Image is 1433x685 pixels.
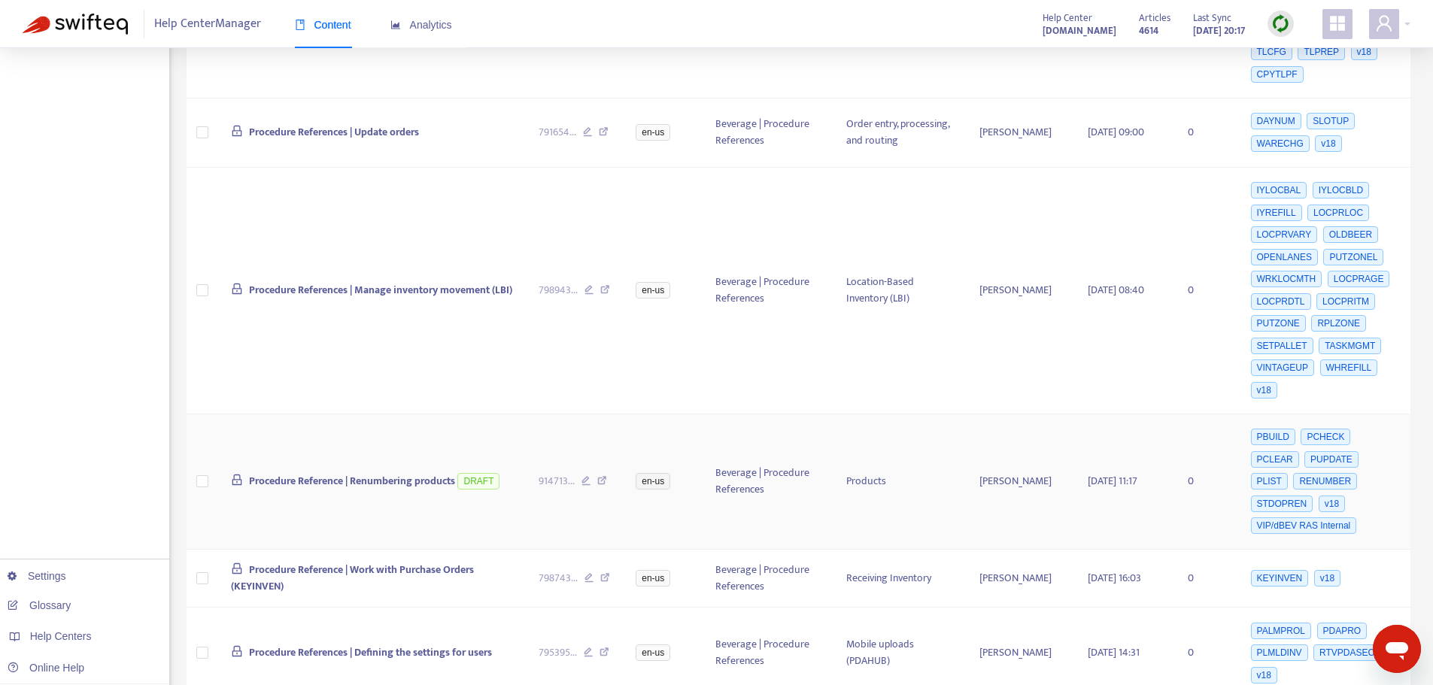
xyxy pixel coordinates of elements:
span: SETPALLET [1251,338,1313,354]
span: LOCPRITM [1316,293,1375,310]
span: en-us [636,124,670,141]
span: lock [231,474,243,486]
td: [PERSON_NAME] [967,414,1076,550]
span: Procedure References | Defining the settings for users [249,644,492,661]
img: Swifteq [23,14,128,35]
a: [DOMAIN_NAME] [1043,22,1116,39]
span: lock [231,562,243,574]
a: Online Help [8,662,84,674]
span: PCHECK [1301,429,1350,445]
span: WARECHG [1251,135,1310,152]
span: IYLOCBLD [1313,182,1369,199]
span: 795395 ... [539,644,577,661]
span: v18 [1314,570,1340,586]
strong: [DOMAIN_NAME] [1043,23,1116,39]
span: VIP/dBEV RAS Internal [1251,517,1357,534]
span: OPENLANES [1251,249,1318,265]
span: PDAPRO [1317,623,1368,639]
span: IYLOCBAL [1251,182,1307,199]
span: LOCPRDTL [1251,293,1311,310]
td: 0 [1176,414,1236,550]
span: PLIST [1251,473,1288,490]
span: 914713 ... [539,473,575,490]
span: Procedure Reference | Work with Purchase Orders (KEYINVEN) [231,561,474,595]
td: Beverage | Procedure References [703,550,834,608]
span: STDOPREN [1251,496,1313,512]
span: en-us [636,282,670,299]
span: 798943 ... [539,282,578,299]
span: 791654 ... [539,124,576,141]
span: DAYNUM [1251,113,1301,129]
td: Beverage | Procedure References [703,99,834,168]
span: IYREFILL [1251,205,1302,221]
span: area-chart [390,20,401,30]
span: [DATE] 16:03 [1088,569,1141,586]
span: Articles [1139,10,1170,26]
span: Help Centers [30,630,92,642]
td: Order entry, processing, and routing [834,99,967,168]
span: book [295,20,305,30]
a: Settings [8,570,66,582]
span: Analytics [390,19,452,31]
span: LOCPRAGE [1328,271,1390,287]
span: KEYINVEN [1251,570,1309,586]
td: Beverage | Procedure References [703,168,834,414]
td: 0 [1176,99,1236,168]
iframe: Button to launch messaging window [1373,625,1421,673]
span: PUTZONEL [1323,249,1383,265]
span: TASKMGMT [1319,338,1381,354]
td: [PERSON_NAME] [967,99,1076,168]
span: RENUMBER [1293,473,1357,490]
span: user [1375,14,1393,32]
span: DRAFT [457,473,499,490]
a: Glossary [8,599,71,611]
span: CPYTLPF [1251,66,1304,83]
td: [PERSON_NAME] [967,168,1076,414]
span: Help Center Manager [154,10,261,38]
img: sync.dc5367851b00ba804db3.png [1271,14,1290,33]
span: WRKLOCMTH [1251,271,1322,287]
span: Procedure Reference | Renumbering products [249,472,455,490]
span: v18 [1351,44,1377,60]
span: en-us [636,473,670,490]
span: en-us [636,570,670,586]
td: Receiving Inventory [834,550,967,608]
span: lock [231,125,243,137]
span: 798743 ... [539,570,578,586]
span: LOCPRLOC [1307,205,1369,221]
td: Beverage | Procedure References [703,414,834,550]
span: PBUILD [1251,429,1295,445]
span: PUTZONE [1251,315,1306,332]
span: Procedure References | Update orders [249,123,419,141]
strong: 4614 [1139,23,1158,39]
span: v18 [1315,135,1341,152]
td: [PERSON_NAME] [967,550,1076,608]
span: Help Center [1043,10,1092,26]
strong: [DATE] 20:17 [1193,23,1245,39]
span: en-us [636,644,670,661]
span: [DATE] 08:40 [1088,281,1144,299]
span: VINTAGEUP [1251,359,1314,376]
span: RPLZONE [1311,315,1366,332]
td: Location-Based Inventory (LBI) [834,168,967,414]
span: OLDBEER [1323,226,1378,243]
span: appstore [1328,14,1346,32]
span: WHREFILL [1320,359,1378,376]
span: Procedure References | Manage inventory movement (LBI) [249,281,512,299]
span: lock [231,645,243,657]
span: v18 [1251,382,1277,399]
span: [DATE] 09:00 [1088,123,1144,141]
span: RTVPDASEC [1313,644,1380,661]
span: Last Sync [1193,10,1231,26]
span: SLOTUP [1307,113,1355,129]
span: v18 [1319,496,1345,512]
td: 0 [1176,550,1236,608]
span: [DATE] 14:31 [1088,644,1140,661]
td: 0 [1176,168,1236,414]
td: Products [834,414,967,550]
span: PCLEAR [1251,451,1299,468]
span: LOCPRVARY [1251,226,1318,243]
span: TLPREP [1298,44,1345,60]
span: v18 [1251,667,1277,683]
span: TLCFG [1251,44,1292,60]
